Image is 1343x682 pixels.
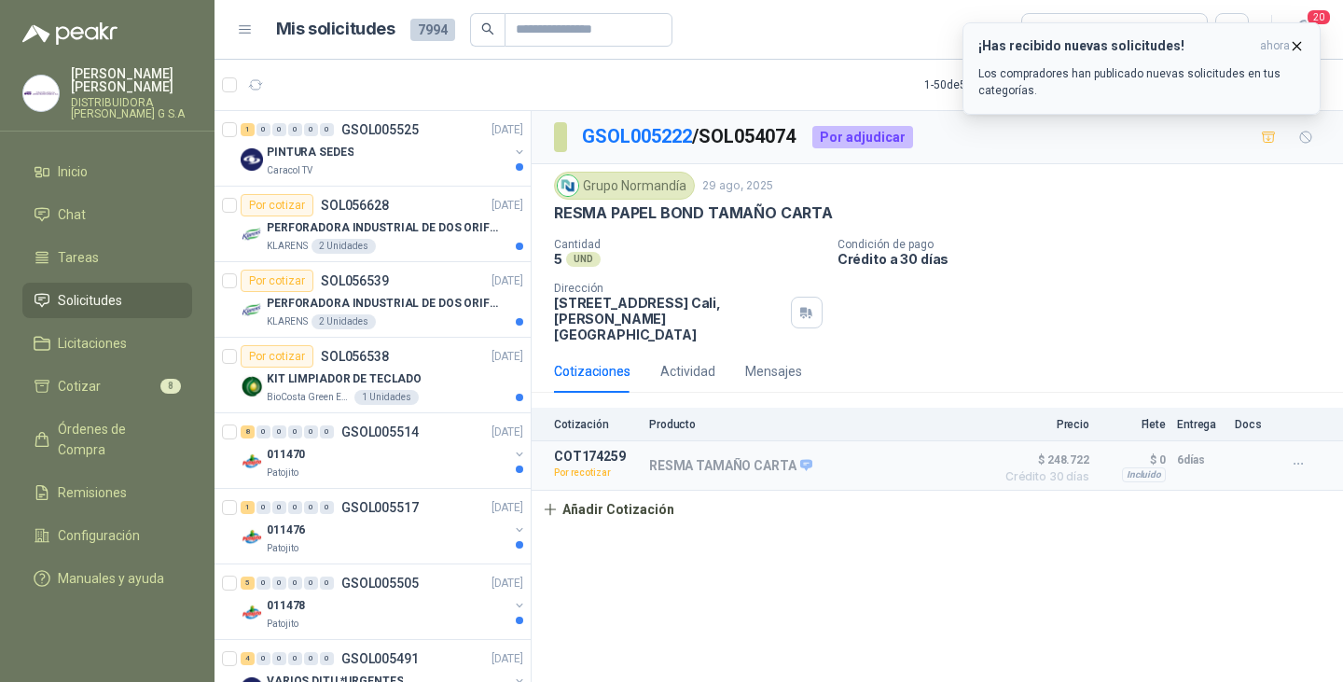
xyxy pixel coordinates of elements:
[288,123,302,136] div: 0
[241,496,527,556] a: 1 0 0 0 0 0 GSOL005517[DATE] Company Logo011476Patojito
[267,239,308,254] p: KLARENS
[1101,418,1166,431] p: Flete
[312,239,376,254] div: 2 Unidades
[58,161,88,182] span: Inicio
[256,123,270,136] div: 0
[215,187,531,262] a: Por cotizarSOL056628[DATE] Company LogoPERFORADORA INDUSTRIAL DE DOS ORIFICIOSKLARENS2 Unidades
[321,350,389,363] p: SOL056538
[215,262,531,338] a: Por cotizarSOL056539[DATE] Company LogoPERFORADORA INDUSTRIAL DE DOS ORIFICIOSKLARENS2 Unidades
[532,491,685,528] button: Añadir Cotización
[241,375,263,397] img: Company Logo
[288,577,302,590] div: 0
[241,224,263,246] img: Company Logo
[267,295,499,313] p: PERFORADORA INDUSTRIAL DE DOS ORIFICIOS
[23,76,59,111] img: Company Logo
[272,577,286,590] div: 0
[481,22,494,35] span: search
[241,577,255,590] div: 5
[58,290,122,311] span: Solicitudes
[1177,418,1224,431] p: Entrega
[558,175,578,196] img: Company Logo
[58,525,140,546] span: Configuración
[660,361,715,382] div: Actividad
[241,123,255,136] div: 1
[304,425,318,438] div: 0
[241,526,263,549] img: Company Logo
[267,370,422,388] p: KIT LIMPIADOR DE TECLADO
[582,125,692,147] a: GSOL005222
[267,390,351,405] p: BioCosta Green Energy S.A.S
[320,501,334,514] div: 0
[1260,38,1290,54] span: ahora
[962,22,1321,115] button: ¡Has recibido nuevas solicitudes!ahora Los compradores han publicado nuevas solicitudes en tus ca...
[354,390,419,405] div: 1 Unidades
[341,501,419,514] p: GSOL005517
[256,652,270,665] div: 0
[320,652,334,665] div: 0
[22,197,192,232] a: Chat
[215,338,531,413] a: Por cotizarSOL056538[DATE] Company LogoKIT LIMPIADOR DE TECLADOBioCosta Green Energy S.A.S1 Unidades
[554,172,695,200] div: Grupo Normandía
[241,652,255,665] div: 4
[267,617,298,632] p: Patojito
[492,650,523,668] p: [DATE]
[241,148,263,171] img: Company Logo
[22,22,118,45] img: Logo peakr
[554,295,783,342] p: [STREET_ADDRESS] Cali , [PERSON_NAME][GEOGRAPHIC_DATA]
[256,501,270,514] div: 0
[341,425,419,438] p: GSOL005514
[241,345,313,368] div: Por cotizar
[554,449,638,464] p: COT174259
[22,475,192,510] a: Remisiones
[1101,449,1166,471] p: $ 0
[554,251,562,267] p: 5
[71,97,192,119] p: DISTRIBUIDORA [PERSON_NAME] G S.A
[320,425,334,438] div: 0
[267,541,298,556] p: Patojito
[582,122,797,151] p: / SOL054074
[838,238,1336,251] p: Condición de pago
[649,458,812,475] p: RESMA TAMAÑO CARTA
[745,361,802,382] div: Mensajes
[288,501,302,514] div: 0
[492,197,523,215] p: [DATE]
[22,518,192,553] a: Configuración
[304,577,318,590] div: 0
[996,449,1089,471] span: $ 248.722
[304,501,318,514] div: 0
[241,270,313,292] div: Por cotizar
[838,251,1336,267] p: Crédito a 30 días
[241,421,527,480] a: 8 0 0 0 0 0 GSOL005514[DATE] Company Logo011470Patojito
[22,369,192,404] a: Cotizar8
[241,425,255,438] div: 8
[492,272,523,290] p: [DATE]
[241,602,263,624] img: Company Logo
[1177,449,1224,471] p: 6 días
[1033,20,1073,40] div: Todas
[267,446,305,464] p: 011470
[256,425,270,438] div: 0
[1122,467,1166,482] div: Incluido
[241,299,263,322] img: Company Logo
[272,123,286,136] div: 0
[492,424,523,441] p: [DATE]
[341,577,419,590] p: GSOL005505
[241,118,527,178] a: 1 0 0 0 0 0 GSOL005525[DATE] Company LogoPINTURA SEDESCaracol TV
[492,348,523,366] p: [DATE]
[978,65,1305,99] p: Los compradores han publicado nuevas solicitudes en tus categorías.
[320,123,334,136] div: 0
[321,274,389,287] p: SOL056539
[812,126,913,148] div: Por adjudicar
[160,379,181,394] span: 8
[267,522,305,539] p: 011476
[22,411,192,467] a: Órdenes de Compra
[22,326,192,361] a: Licitaciones
[22,283,192,318] a: Solicitudes
[58,482,127,503] span: Remisiones
[272,652,286,665] div: 0
[272,425,286,438] div: 0
[267,144,353,161] p: PINTURA SEDES
[649,418,985,431] p: Producto
[241,451,263,473] img: Company Logo
[58,333,127,354] span: Licitaciones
